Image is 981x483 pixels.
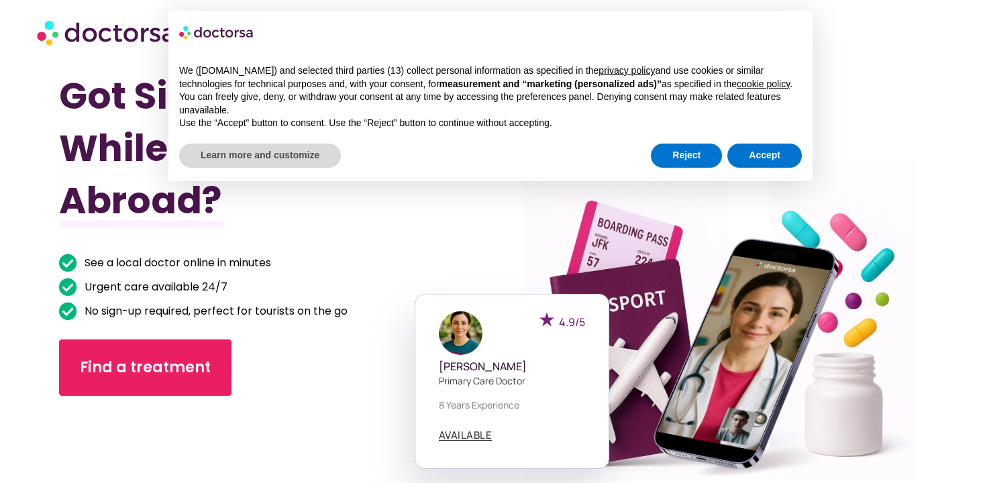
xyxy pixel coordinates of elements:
[179,21,254,43] img: logo
[179,91,802,117] p: You can freely give, deny, or withdraw your consent at any time by accessing the preferences pane...
[599,65,655,76] a: privacy policy
[727,144,802,168] button: Accept
[439,398,585,412] p: 8 years experience
[439,360,585,373] h5: [PERSON_NAME]
[81,302,348,321] span: No sign-up required, perfect for tourists on the go
[651,144,722,168] button: Reject
[81,278,227,297] span: Urgent care available 24/7
[179,117,802,130] p: Use the “Accept” button to consent. Use the “Reject” button to continue without accepting.
[440,78,662,89] strong: measurement and “marketing (personalized ads)”
[559,315,585,329] span: 4.9/5
[59,339,231,396] a: Find a treatment
[81,254,271,272] span: See a local doctor online in minutes
[737,78,790,89] a: cookie policy
[439,430,493,441] a: AVAILABLE
[439,430,493,440] span: AVAILABLE
[439,374,585,388] p: Primary care doctor
[59,70,426,227] h1: Got Sick While Traveling Abroad?
[80,357,211,378] span: Find a treatment
[179,64,802,91] p: We ([DOMAIN_NAME]) and selected third parties (13) collect personal information as specified in t...
[179,144,341,168] button: Learn more and customize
